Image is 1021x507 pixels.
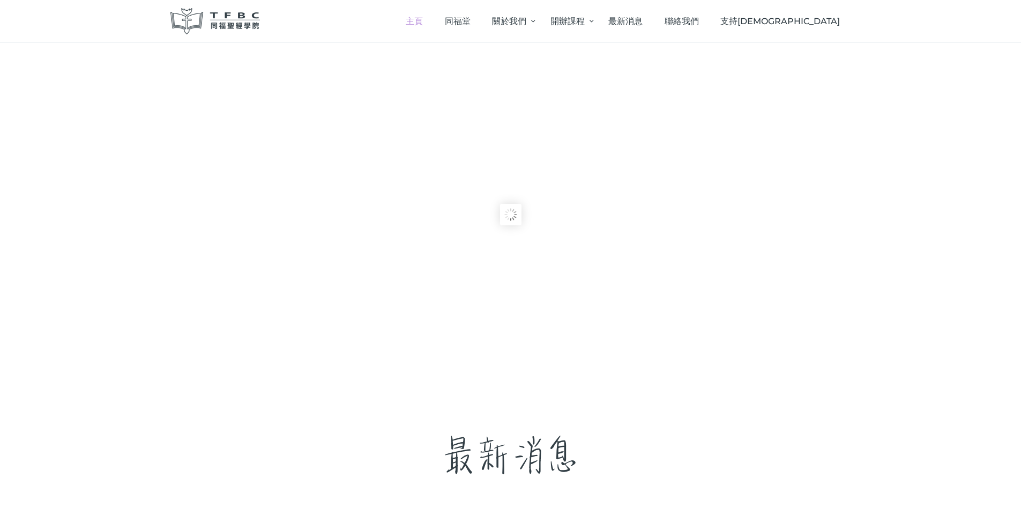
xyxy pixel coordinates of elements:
span: 主頁 [406,16,423,26]
span: 聯絡我們 [665,16,699,26]
a: 同福堂 [434,5,481,37]
a: 聯絡我們 [653,5,710,37]
p: 最新消息 [170,424,851,488]
span: 最新消息 [608,16,643,26]
span: 開辦課程 [550,16,585,26]
a: 主頁 [395,5,434,37]
a: 關於我們 [481,5,539,37]
img: 同福聖經學院 TFBC [170,8,260,34]
a: 開辦課程 [539,5,597,37]
span: 支持[DEMOGRAPHIC_DATA] [720,16,840,26]
span: 同福堂 [445,16,471,26]
a: 支持[DEMOGRAPHIC_DATA] [710,5,851,37]
span: 關於我們 [492,16,526,26]
a: 最新消息 [598,5,654,37]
